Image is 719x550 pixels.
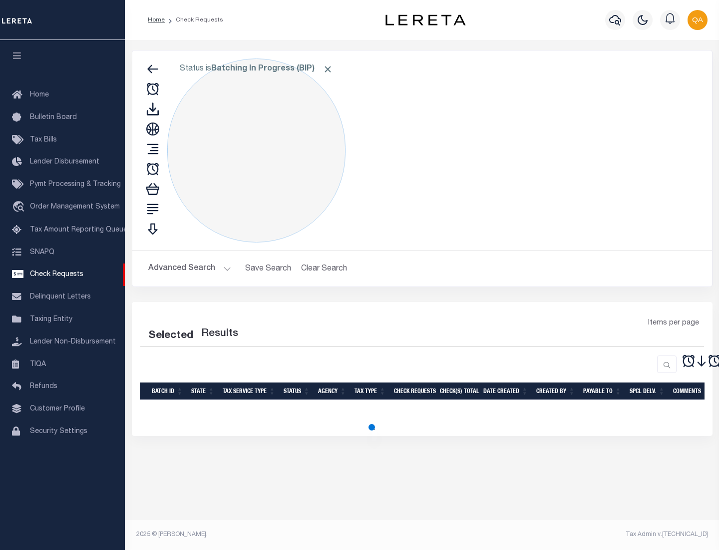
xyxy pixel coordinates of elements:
[30,405,85,412] span: Customer Profile
[30,158,99,165] span: Lender Disbursement
[429,530,708,539] div: Tax Admin v.[TECHNICAL_ID]
[436,382,479,400] th: Check(s) Total
[479,382,532,400] th: Date Created
[30,316,72,323] span: Taxing Entity
[390,382,436,400] th: Check Requests
[148,259,231,278] button: Advanced Search
[30,226,127,233] span: Tax Amount Reporting Queue
[148,382,187,400] th: Batch Id
[648,318,699,329] span: Items per page
[323,64,333,74] span: Click to Remove
[129,530,422,539] div: 2025 © [PERSON_NAME].
[351,382,390,400] th: Tax Type
[30,136,57,143] span: Tax Bills
[165,15,223,24] li: Check Requests
[280,382,314,400] th: Status
[30,181,121,188] span: Pymt Processing & Tracking
[167,58,346,242] div: Click to Edit
[30,114,77,121] span: Bulletin Board
[12,201,28,214] i: travel_explore
[385,14,465,25] img: logo-dark.svg
[30,428,87,435] span: Security Settings
[30,271,83,278] span: Check Requests
[297,259,352,278] button: Clear Search
[239,259,297,278] button: Save Search
[688,10,708,30] img: svg+xml;base64,PHN2ZyB4bWxucz0iaHR0cDovL3d3dy53My5vcmcvMjAwMC9zdmciIHBvaW50ZXItZXZlbnRzPSJub25lIi...
[30,338,116,345] span: Lender Non-Disbursement
[201,326,238,342] label: Results
[30,248,54,255] span: SNAPQ
[187,382,219,400] th: State
[30,91,49,98] span: Home
[669,382,714,400] th: Comments
[30,293,91,300] span: Delinquent Letters
[314,382,351,400] th: Agency
[626,382,669,400] th: Spcl Delv.
[30,383,57,390] span: Refunds
[579,382,626,400] th: Payable To
[30,360,46,367] span: TIQA
[148,328,193,344] div: Selected
[148,17,165,23] a: Home
[211,65,333,73] b: Batching In Progress (BIP)
[219,382,280,400] th: Tax Service Type
[532,382,579,400] th: Created By
[30,203,120,210] span: Order Management System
